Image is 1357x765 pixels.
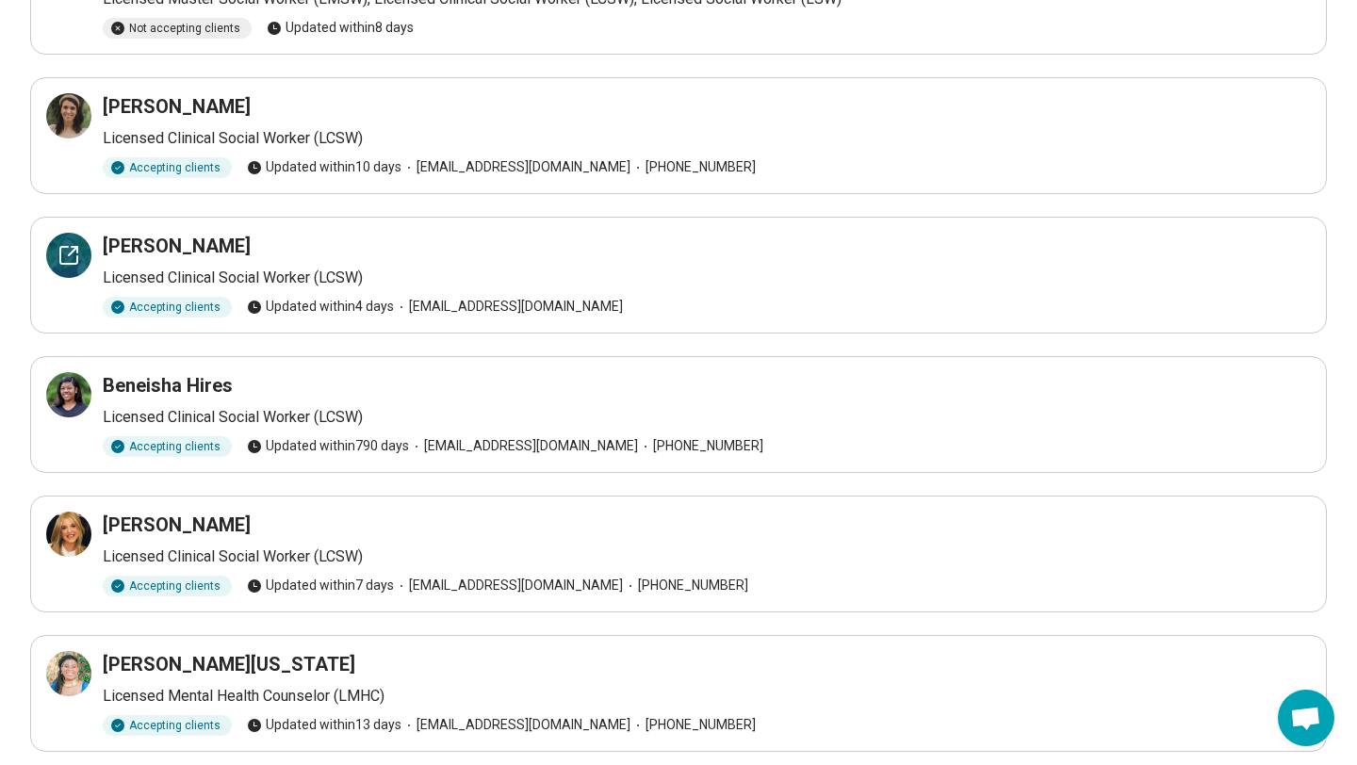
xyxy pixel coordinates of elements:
[103,576,232,596] div: Accepting clients
[401,715,630,735] span: [EMAIL_ADDRESS][DOMAIN_NAME]
[247,576,394,595] span: Updated within 7 days
[267,18,414,38] span: Updated within 8 days
[103,233,251,259] h3: [PERSON_NAME]
[103,651,355,677] h3: [PERSON_NAME][US_STATE]
[1278,690,1334,746] div: Open chat
[630,715,756,735] span: [PHONE_NUMBER]
[247,436,409,456] span: Updated within 790 days
[630,157,756,177] span: [PHONE_NUMBER]
[103,157,232,178] div: Accepting clients
[103,127,1311,150] p: Licensed Clinical Social Worker (LCSW)
[103,406,1311,429] p: Licensed Clinical Social Worker (LCSW)
[103,297,232,317] div: Accepting clients
[401,157,630,177] span: [EMAIL_ADDRESS][DOMAIN_NAME]
[103,93,251,120] h3: [PERSON_NAME]
[103,685,1311,708] p: Licensed Mental Health Counselor (LMHC)
[409,436,638,456] span: [EMAIL_ADDRESS][DOMAIN_NAME]
[103,715,232,736] div: Accepting clients
[103,372,233,399] h3: Beneisha Hires
[103,267,1311,289] p: Licensed Clinical Social Worker (LCSW)
[103,512,251,538] h3: [PERSON_NAME]
[103,436,232,457] div: Accepting clients
[247,157,401,177] span: Updated within 10 days
[394,297,623,317] span: [EMAIL_ADDRESS][DOMAIN_NAME]
[623,576,748,595] span: [PHONE_NUMBER]
[103,18,252,39] div: Not accepting clients
[638,436,763,456] span: [PHONE_NUMBER]
[394,576,623,595] span: [EMAIL_ADDRESS][DOMAIN_NAME]
[103,545,1311,568] p: Licensed Clinical Social Worker (LCSW)
[247,715,401,735] span: Updated within 13 days
[247,297,394,317] span: Updated within 4 days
